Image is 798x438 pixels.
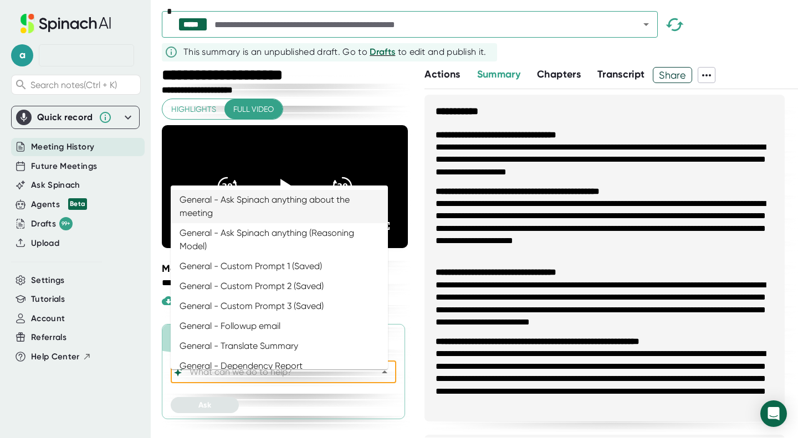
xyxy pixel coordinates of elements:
[171,276,388,296] li: General - Custom Prompt 2 (Saved)
[370,47,395,57] span: Drafts
[31,141,94,153] button: Meeting History
[171,296,388,316] li: General - Custom Prompt 3 (Saved)
[59,217,73,230] div: 99+
[68,198,87,210] div: Beta
[31,160,97,173] button: Future Meetings
[653,65,692,85] span: Share
[537,67,581,82] button: Chapters
[370,45,395,59] button: Drafts
[597,68,645,80] span: Transcript
[31,312,65,325] button: Account
[171,356,388,376] li: General - Dependency Report
[31,237,59,250] button: Upload
[537,68,581,80] span: Chapters
[30,80,117,90] span: Search notes (Ctrl + K)
[477,68,520,80] span: Summary
[31,331,66,344] button: Referrals
[16,106,135,128] div: Quick record
[31,274,65,287] button: Settings
[171,190,388,223] li: General - Ask Spinach anything about the meeting
[162,99,225,120] button: Highlights
[224,99,283,120] button: Full video
[424,67,460,82] button: Actions
[477,67,520,82] button: Summary
[171,256,388,276] li: General - Custom Prompt 1 (Saved)
[424,68,460,80] span: Actions
[171,223,388,256] li: General - Ask Spinach anything (Reasoning Model)
[37,112,93,123] div: Quick record
[183,45,487,59] div: This summary is an unpublished draft. Go to to edit and publish it.
[377,364,392,380] button: Close
[31,217,73,230] button: Drafts 99+
[597,67,645,82] button: Transcript
[198,400,211,410] span: Ask
[171,102,216,116] span: Highlights
[162,294,248,307] div: Download Video
[171,336,388,356] li: General - Translate Summary
[171,397,239,413] button: Ask
[171,316,388,336] li: General - Followup email
[31,351,80,363] span: Help Center
[31,198,87,211] div: Agents
[653,67,692,83] button: Share
[31,293,65,306] button: Tutorials
[31,217,73,230] div: Drafts
[760,400,787,427] div: Open Intercom Messenger
[638,17,654,32] button: Open
[162,262,411,275] div: Meeting Attendees
[11,44,33,66] span: a
[233,102,274,116] span: Full video
[187,364,360,380] input: What can we do to help?
[31,351,91,363] button: Help Center
[31,198,87,211] button: Agents Beta
[31,179,80,192] button: Ask Spinach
